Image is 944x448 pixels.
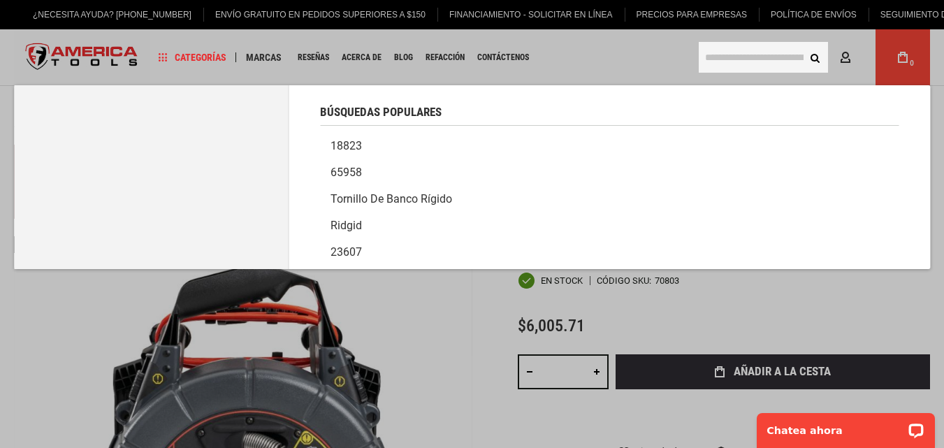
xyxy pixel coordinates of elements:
font: Marcas [246,52,282,63]
font: 23607 [331,245,362,259]
font: Búsquedas populares [320,105,442,119]
font: 18823 [331,139,362,152]
a: 65958 [320,159,899,186]
a: Tornillo de banco rígido [320,186,899,212]
font: Ridgid [331,219,362,232]
font: Tornillo de banco rígido [331,192,452,205]
a: Ridgid [320,212,899,239]
button: Buscar [801,44,828,71]
a: 23607 [320,239,899,266]
iframe: Widget de chat LiveChat [748,404,944,448]
a: Marcas [240,48,288,67]
a: 18823 [320,133,899,159]
a: Categorías [152,48,233,67]
font: 65958 [331,166,362,179]
font: Categorías [175,52,226,63]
